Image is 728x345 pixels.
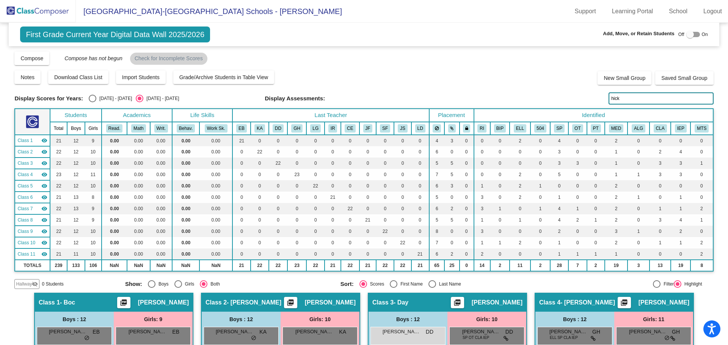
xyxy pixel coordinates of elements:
[232,180,251,192] td: 0
[474,122,490,135] th: Reading Intervention
[603,30,675,37] span: Add, Move, or Retain Students
[172,192,199,203] td: 0.00
[460,135,474,146] td: 0
[269,135,287,146] td: 0
[306,122,325,135] th: Lisa Galosi
[102,192,127,203] td: 0.00
[306,158,325,169] td: 0
[106,124,123,133] button: Read.
[359,158,377,169] td: 0
[663,5,693,17] a: School
[429,146,445,158] td: 6
[587,122,605,135] th: Physical Therapy Services
[490,169,510,180] td: 0
[460,158,474,169] td: 0
[429,135,445,146] td: 4
[232,122,251,135] th: Emily Boc
[490,180,510,192] td: 0
[41,137,47,144] mat-icon: visibility
[587,180,605,192] td: 0
[510,158,530,169] td: 0
[618,297,631,308] button: Print Students Details
[67,180,85,192] td: 12
[57,55,122,61] span: Compose has not begun
[474,109,713,122] th: Identified
[150,192,172,203] td: 0.00
[50,180,67,192] td: 22
[15,158,50,169] td: Don Day - Day
[232,146,251,158] td: 0
[598,71,651,85] button: New Small Group
[50,109,102,122] th: Students
[50,169,67,180] td: 23
[251,122,269,135] th: Kristin Arko
[376,169,394,180] td: 0
[20,27,210,42] span: First Grade Current Year Digital Data Wall 2025/2026
[41,183,47,189] mat-icon: visibility
[67,135,85,146] td: 12
[50,192,67,203] td: 21
[265,95,325,102] span: Display Assessments:
[550,122,568,135] th: Speech Therapy Services
[628,122,649,135] th: Allergy Alert
[554,124,565,133] button: SP
[14,52,49,65] button: Compose
[127,192,150,203] td: 0.00
[199,169,232,180] td: 0.00
[605,180,628,192] td: 2
[154,124,168,133] button: Writ.
[490,122,510,135] th: Behavior Intervention Plan
[609,124,623,133] button: MED
[490,146,510,158] td: 0
[291,124,303,133] button: GH
[127,146,150,158] td: 0.00
[172,180,199,192] td: 0.00
[444,180,459,192] td: 3
[273,124,284,133] button: DD
[173,70,275,84] button: Grade/Archive Students in Table View
[697,5,728,17] a: Logout
[341,158,359,169] td: 0
[85,192,102,203] td: 8
[650,158,671,169] td: 3
[530,158,551,169] td: 0
[671,135,690,146] td: 0
[67,169,85,180] td: 12
[143,95,179,102] div: [DATE] - [DATE]
[429,109,474,122] th: Placement
[671,122,690,135] th: IEP Academic goals/Behavior goals
[150,135,172,146] td: 0.00
[530,146,551,158] td: 0
[89,95,179,102] mat-radio-group: Select an option
[650,135,671,146] td: 0
[286,299,295,309] mat-icon: picture_as_pdf
[605,158,628,169] td: 1
[15,169,50,180] td: Gina Huber - Huber
[41,160,47,166] mat-icon: visibility
[530,169,551,180] td: 0
[474,146,490,158] td: 0
[359,146,377,158] td: 0
[287,146,306,158] td: 0
[474,135,490,146] td: 0
[451,297,464,308] button: Print Students Details
[550,135,568,146] td: 4
[172,146,199,158] td: 0.00
[460,122,474,135] th: Keep with teacher
[678,31,684,38] span: Off
[199,146,232,158] td: 0.00
[287,158,306,169] td: 0
[429,158,445,169] td: 5
[695,124,709,133] button: MTS
[568,146,587,158] td: 0
[650,122,671,135] th: Classroom Aide
[587,135,605,146] td: 0
[127,135,150,146] td: 0.00
[269,122,287,135] th: Don Day
[102,158,127,169] td: 0.00
[232,135,251,146] td: 21
[530,122,551,135] th: 504 Plan
[236,124,247,133] button: EB
[411,146,429,158] td: 0
[587,169,605,180] td: 0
